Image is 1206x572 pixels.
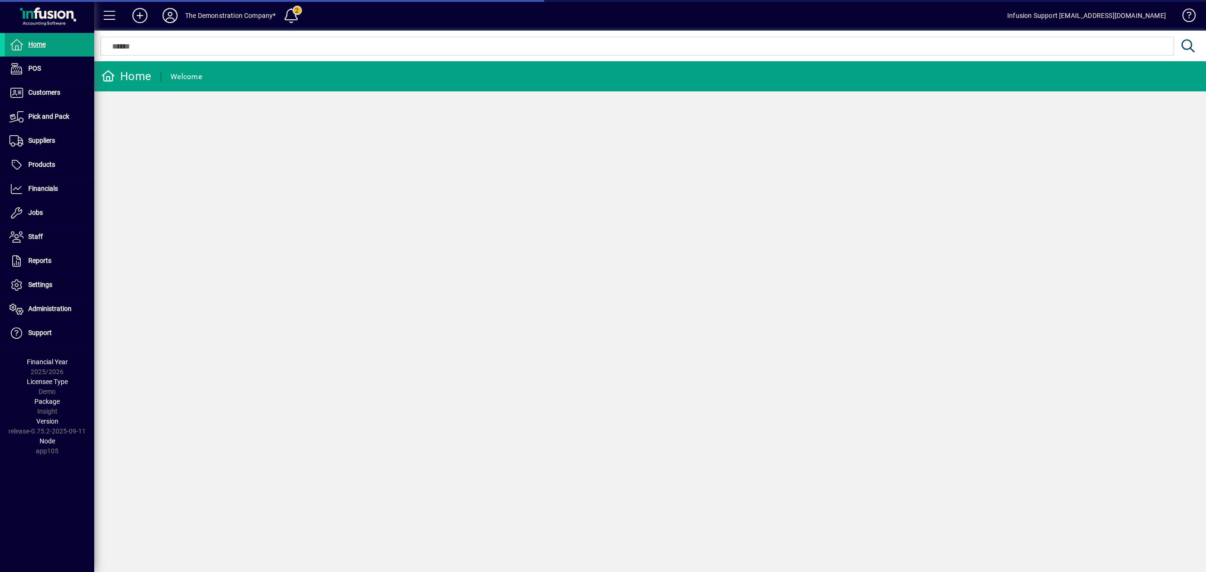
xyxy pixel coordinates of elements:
[1007,8,1166,23] div: Infusion Support [EMAIL_ADDRESS][DOMAIN_NAME]
[28,89,60,96] span: Customers
[27,358,68,366] span: Financial Year
[5,297,94,321] a: Administration
[40,437,55,445] span: Node
[171,69,202,84] div: Welcome
[28,185,58,192] span: Financials
[5,57,94,81] a: POS
[28,257,51,264] span: Reports
[36,417,58,425] span: Version
[5,321,94,345] a: Support
[5,249,94,273] a: Reports
[5,129,94,153] a: Suppliers
[5,177,94,201] a: Financials
[125,7,155,24] button: Add
[5,225,94,249] a: Staff
[5,201,94,225] a: Jobs
[28,113,69,120] span: Pick and Pack
[28,209,43,216] span: Jobs
[28,137,55,144] span: Suppliers
[5,153,94,177] a: Products
[28,65,41,72] span: POS
[101,69,151,84] div: Home
[28,161,55,168] span: Products
[28,233,43,240] span: Staff
[155,7,185,24] button: Profile
[5,273,94,297] a: Settings
[5,81,94,105] a: Customers
[27,378,68,385] span: Licensee Type
[28,281,52,288] span: Settings
[34,398,60,405] span: Package
[28,329,52,336] span: Support
[1175,2,1194,33] a: Knowledge Base
[28,305,72,312] span: Administration
[28,41,46,48] span: Home
[185,8,276,23] div: The Demonstration Company*
[5,105,94,129] a: Pick and Pack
